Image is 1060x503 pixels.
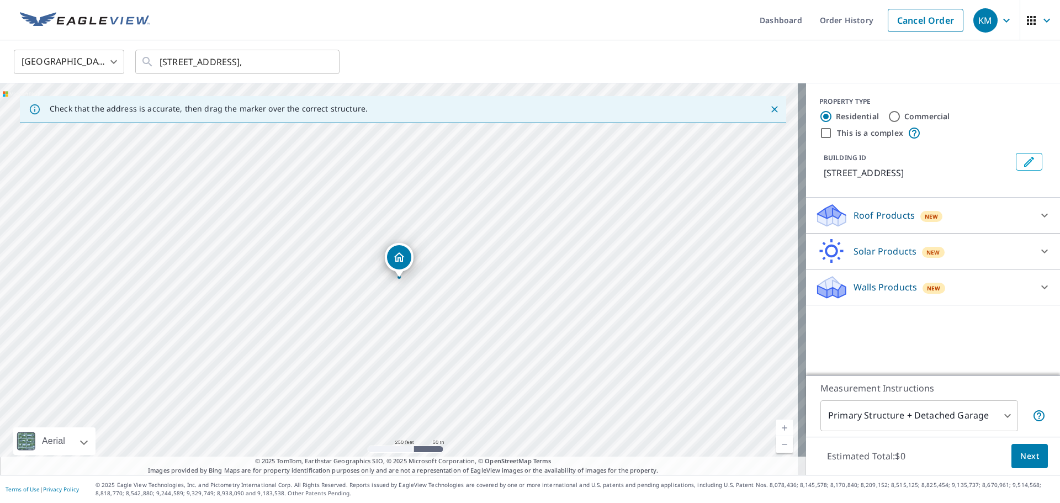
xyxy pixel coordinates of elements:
[824,166,1011,179] p: [STREET_ADDRESS]
[6,486,79,493] p: |
[43,485,79,493] a: Privacy Policy
[854,209,915,222] p: Roof Products
[815,202,1051,229] div: Roof ProductsNew
[6,485,40,493] a: Terms of Use
[824,153,866,162] p: BUILDING ID
[50,104,368,114] p: Check that the address is accurate, then drag the marker over the correct structure.
[776,420,793,436] a: Current Level 17, Zoom In
[255,457,552,466] span: © 2025 TomTom, Earthstar Geographics SIO, © 2025 Microsoft Corporation, ©
[13,427,96,455] div: Aerial
[973,8,998,33] div: KM
[767,102,782,117] button: Close
[1020,449,1039,463] span: Next
[485,457,531,465] a: OpenStreetMap
[904,111,950,122] label: Commercial
[96,481,1054,497] p: © 2025 Eagle View Technologies, Inc. and Pictometry International Corp. All Rights Reserved. Repo...
[927,284,941,293] span: New
[815,274,1051,300] div: Walls ProductsNew
[385,243,414,277] div: Dropped pin, building 1, Residential property, 504 Coachouse Ct Louisville, KY 40223
[819,97,1047,107] div: PROPERTY TYPE
[14,46,124,77] div: [GEOGRAPHIC_DATA]
[533,457,552,465] a: Terms
[854,280,917,294] p: Walls Products
[39,427,68,455] div: Aerial
[820,382,1046,395] p: Measurement Instructions
[1011,444,1048,469] button: Next
[837,128,903,139] label: This is a complex
[818,444,914,468] p: Estimated Total: $0
[925,212,939,221] span: New
[820,400,1018,431] div: Primary Structure + Detached Garage
[815,238,1051,264] div: Solar ProductsNew
[20,12,150,29] img: EV Logo
[1032,409,1046,422] span: Your report will include the primary structure and a detached garage if one exists.
[1016,153,1042,171] button: Edit building 1
[926,248,940,257] span: New
[854,245,916,258] p: Solar Products
[160,46,317,77] input: Search by address or latitude-longitude
[776,436,793,453] a: Current Level 17, Zoom Out
[888,9,963,32] a: Cancel Order
[836,111,879,122] label: Residential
